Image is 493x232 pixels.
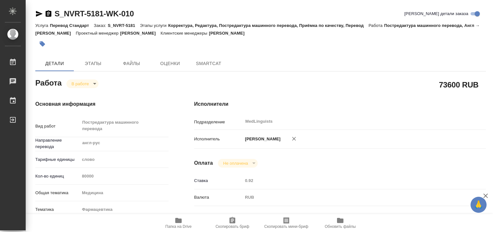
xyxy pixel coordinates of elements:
p: Тематика [35,206,80,213]
div: Фармацевтика [80,204,168,215]
p: Ставка [194,178,243,184]
p: S_NVRT-5181 [108,23,140,28]
span: Папка на Drive [165,224,192,229]
p: Этапы услуги [140,23,168,28]
a: S_NVRT-5181-WK-010 [55,9,134,18]
div: RUB [243,192,462,203]
button: Скопировать мини-бриф [259,214,313,232]
p: Направление перевода [35,137,80,150]
p: Общая тематика [35,190,80,196]
span: SmartCat [193,60,224,68]
button: Скопировать ссылку [45,10,52,18]
div: В работе [66,79,99,88]
p: Вид работ [35,123,80,129]
button: Обновить файлы [313,214,367,232]
span: 🙏 [473,198,484,211]
p: Перевод Стандарт [50,23,94,28]
p: [PERSON_NAME] [120,31,160,36]
span: Скопировать бриф [215,224,249,229]
span: Скопировать мини-бриф [264,224,308,229]
span: Детали [39,60,70,68]
span: Этапы [78,60,108,68]
h4: Исполнители [194,100,486,108]
p: Корректура, Редактура, Постредактура машинного перевода, Приёмка по качеству, Перевод [168,23,368,28]
p: Кол-во единиц [35,173,80,179]
button: Добавить тэг [35,37,49,51]
p: [PERSON_NAME] [243,136,281,142]
p: Услуга [35,23,50,28]
p: Тарифные единицы [35,156,80,163]
div: слово [80,154,168,165]
p: Исполнитель [194,136,243,142]
div: Медицина [80,187,168,198]
p: [PERSON_NAME] [209,31,249,36]
button: В работе [70,81,91,87]
span: Оценки [155,60,186,68]
p: Подразделение [194,119,243,125]
h2: 73600 RUB [439,79,479,90]
span: [PERSON_NAME] детали заказа [404,11,468,17]
h2: Работа [35,77,62,88]
p: Проектный менеджер [76,31,120,36]
p: Заказ: [94,23,108,28]
input: Пустое поле [80,171,168,181]
p: Валюта [194,194,243,201]
h4: Оплата [194,159,213,167]
button: Удалить исполнителя [287,132,301,146]
input: Пустое поле [243,176,462,185]
span: Файлы [116,60,147,68]
button: 🙏 [471,197,487,213]
h4: Основная информация [35,100,169,108]
p: Клиентские менеджеры [160,31,209,36]
p: Работа [368,23,384,28]
button: Скопировать ссылку для ЯМессенджера [35,10,43,18]
button: Скопировать бриф [205,214,259,232]
div: В работе [218,159,257,168]
button: Не оплачена [221,161,250,166]
button: Папка на Drive [151,214,205,232]
span: Обновить файлы [325,224,356,229]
